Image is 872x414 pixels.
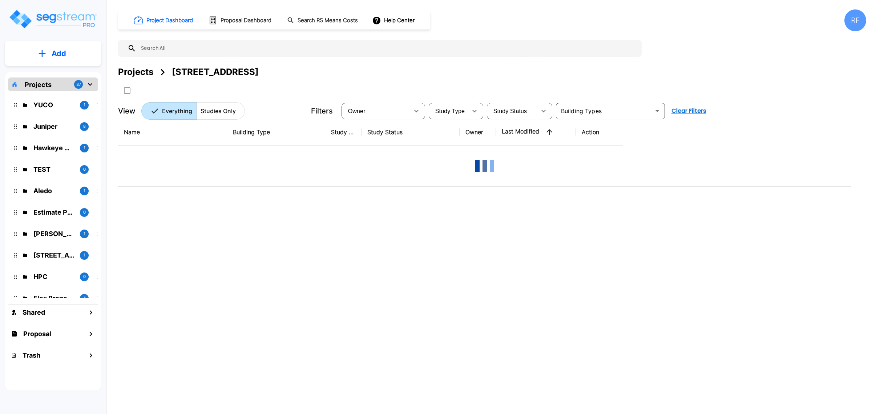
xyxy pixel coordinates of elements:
[83,295,86,301] p: 4
[325,119,362,146] th: Study Type
[33,186,74,196] p: Aledo
[172,65,259,79] div: [STREET_ADDRESS]
[33,122,74,131] p: Juniper
[343,101,409,121] div: Select
[23,307,45,317] h1: Shared
[371,13,417,27] button: Help Center
[33,207,74,217] p: Estimate Property
[311,106,333,116] p: Filters
[196,102,245,120] button: Studies Only
[669,104,709,118] button: Clear Filters
[298,16,358,25] h1: Search RS Means Costs
[221,16,271,25] h1: Proposal Dashboard
[84,102,85,108] p: 1
[118,119,227,146] th: Name
[76,81,81,88] p: 37
[23,350,40,360] h1: Trash
[52,48,66,59] p: Add
[83,209,86,215] p: 0
[23,329,51,339] h1: Proposal
[435,108,465,114] span: Study Type
[362,119,460,146] th: Study Status
[84,188,85,194] p: 1
[141,102,245,120] div: Platform
[141,102,197,120] button: Everything
[83,123,86,130] p: 8
[84,231,85,237] p: 1
[33,250,74,260] p: 138 Polecat Lane
[8,9,97,29] img: Logo
[430,101,467,121] div: Select
[460,119,496,146] th: Owner
[33,272,74,282] p: HPC
[84,252,85,258] p: 1
[496,119,576,146] th: Last Modified
[83,166,86,172] p: 0
[201,107,236,115] p: Studies Only
[348,108,366,114] span: Owner
[33,229,74,239] p: Kessler Rental
[5,43,101,64] button: Add
[136,40,638,57] input: Search All
[120,83,134,98] button: SelectAll
[83,274,86,280] p: 0
[844,9,866,31] div: RF
[84,145,85,151] p: 1
[33,164,74,174] p: TEST
[576,119,623,146] th: Action
[146,16,193,25] h1: Project Dashboard
[227,119,325,146] th: Building Type
[558,106,651,116] input: Building Types
[488,101,536,121] div: Select
[470,151,499,180] img: Loading
[33,100,74,110] p: YUCO
[118,106,136,116] p: View
[162,107,192,115] p: Everything
[284,13,362,28] button: Search RS Means Costs
[33,143,74,153] p: Hawkeye Medical LLC
[25,80,52,89] p: Projects
[118,65,153,79] div: Projects
[131,12,197,28] button: Project Dashboard
[206,13,275,28] button: Proposal Dashboard
[33,293,74,303] p: Flex Properties
[493,108,527,114] span: Study Status
[652,106,662,116] button: Open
